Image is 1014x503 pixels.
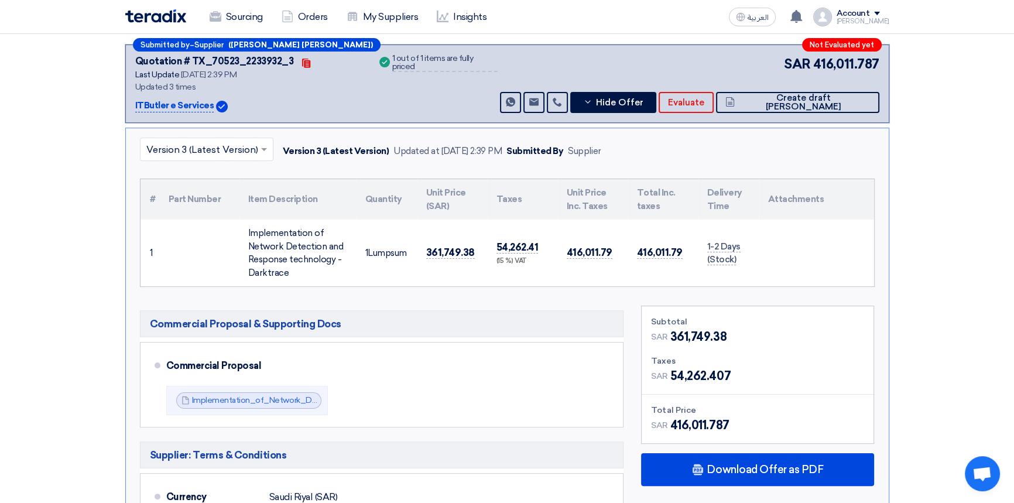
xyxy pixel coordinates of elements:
th: Unit Price (SAR) [417,179,487,220]
th: Total Inc. taxes [628,179,698,220]
button: العربية [729,8,776,26]
span: العربية [748,13,769,22]
div: Commercial Proposal [166,352,605,380]
img: Teradix logo [125,9,186,23]
th: Item Description [239,179,356,220]
div: Version 3 (Latest Version) [283,145,389,158]
img: Verified Account [216,101,228,112]
span: 361,749.38 [426,247,475,259]
span: Commercial Proposal & Supporting Docs [150,317,341,331]
h5: Supplier: Terms & Conditions [140,442,624,468]
div: Quotation # TX_70523_2233932_3 [135,54,294,69]
span: Supplier [194,41,224,49]
th: Unit Price Inc. Taxes [557,179,628,220]
td: 1 [141,220,159,286]
div: Taxes [651,355,864,367]
div: Updated 3 times [135,81,363,93]
span: 416,011.787 [813,54,879,74]
span: 416,011.79 [567,247,612,259]
td: Lumpsum [356,220,417,286]
a: Orders [272,4,337,30]
span: Last Update [135,70,180,80]
div: Updated at [DATE] 2:39 PM [393,145,502,158]
b: ([PERSON_NAME] [PERSON_NAME]) [228,41,373,49]
div: Account [837,9,870,19]
span: Not Evaluated yet [810,41,874,49]
a: Sourcing [200,4,272,30]
div: [PERSON_NAME] [837,18,889,25]
a: Insights [427,4,496,30]
span: Hide Offer [595,98,643,107]
span: 54,262.41 [496,241,539,254]
span: SAR [784,54,811,74]
span: Evaluate [668,98,704,107]
th: Quantity [356,179,417,220]
span: SAR [651,419,668,432]
div: Subtotal [651,316,864,328]
button: Evaluate [659,92,714,113]
th: Attachments [759,179,874,220]
span: SAR [651,370,668,382]
div: Implementation of Network Detection and Response technology - Darktrace [248,227,347,279]
span: 54,262.407 [670,367,731,385]
button: Create draft [PERSON_NAME] [716,92,879,113]
span: Download Offer as PDF [707,464,823,475]
th: Delivery Time [698,179,759,220]
a: Open chat [965,456,1000,491]
th: # [141,179,159,220]
div: – [133,38,381,52]
th: Part Number [159,179,239,220]
p: ITButler e Services [135,99,214,113]
div: Submitted By [506,145,563,158]
div: (15 %) VAT [496,256,548,266]
span: 361,749.38 [670,328,727,345]
span: 416,011.79 [637,247,683,259]
span: Create draft [PERSON_NAME] [738,94,869,111]
span: SAR [651,331,668,343]
div: Supplier [568,145,601,158]
span: Submitted by [141,41,190,49]
a: Implementation_of_Network_Detection_and_Response_Financial_V_1756208151124.pdf [192,395,526,405]
span: 1-2 Days (Stock) [707,241,741,266]
span: 416,011.787 [670,416,729,434]
a: My Suppliers [337,4,427,30]
th: Taxes [487,179,557,220]
img: profile_test.png [813,8,832,26]
button: Hide Offer [570,92,657,113]
span: 1 [365,248,368,258]
span: [DATE] 2:39 PM [181,70,237,80]
div: Total Price [651,404,864,416]
div: 1 out of 1 items are fully priced [392,54,498,72]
